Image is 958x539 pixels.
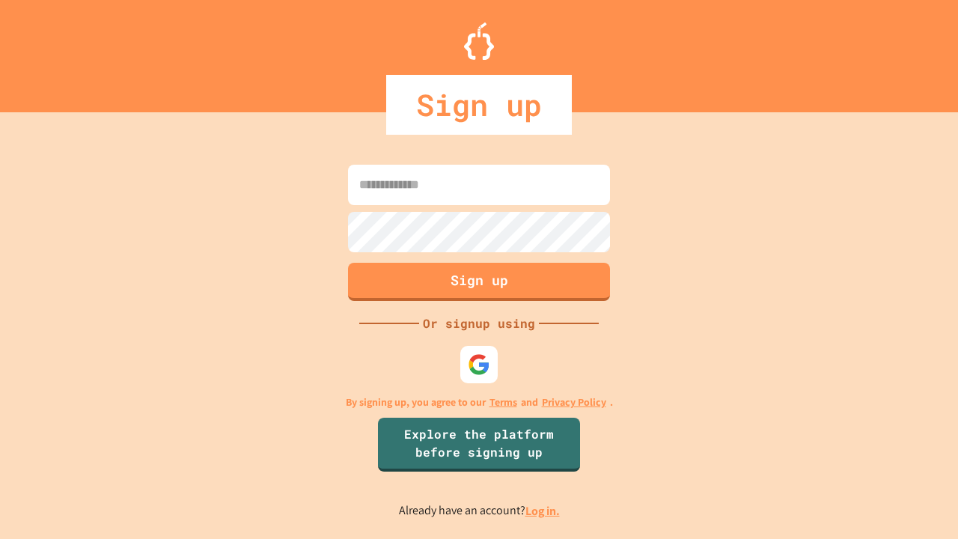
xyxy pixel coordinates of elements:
[378,418,580,472] a: Explore the platform before signing up
[419,314,539,332] div: Or signup using
[542,395,606,410] a: Privacy Policy
[464,22,494,60] img: Logo.svg
[468,353,490,376] img: google-icon.svg
[525,503,560,519] a: Log in.
[386,75,572,135] div: Sign up
[348,263,610,301] button: Sign up
[489,395,517,410] a: Terms
[399,502,560,520] p: Already have an account?
[346,395,613,410] p: By signing up, you agree to our and .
